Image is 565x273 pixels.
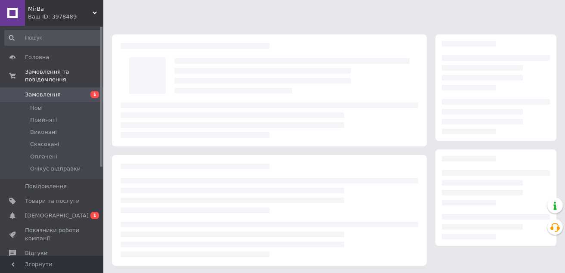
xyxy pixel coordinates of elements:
[25,91,61,99] span: Замовлення
[25,249,47,257] span: Відгуки
[25,68,103,84] span: Замовлення та повідомлення
[30,104,43,112] span: Нові
[30,140,59,148] span: Скасовані
[28,5,93,13] span: MirBa
[90,212,99,219] span: 1
[30,165,81,173] span: Очікує відправки
[25,212,89,220] span: [DEMOGRAPHIC_DATA]
[4,30,102,46] input: Пошук
[25,183,67,190] span: Повідомлення
[30,153,57,161] span: Оплачені
[30,128,57,136] span: Виконані
[28,13,103,21] div: Ваш ID: 3978489
[25,226,80,242] span: Показники роботи компанії
[25,53,49,61] span: Головна
[25,197,80,205] span: Товари та послуги
[30,116,57,124] span: Прийняті
[90,91,99,98] span: 1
